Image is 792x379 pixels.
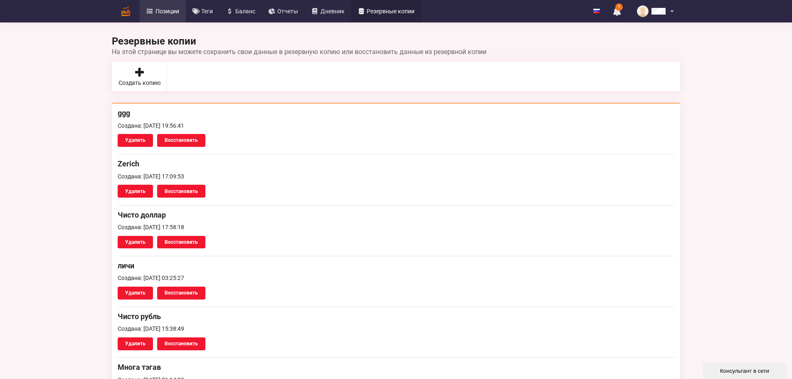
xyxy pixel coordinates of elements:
[118,185,153,198] button: Удалить
[118,211,166,219] div: Чисто доллар
[112,48,680,56] div: На этой странице вы можете сохранить свои данные в резервную копию или восстановить данные из рез...
[157,287,205,300] button: Восстановить
[118,109,130,117] div: ggg
[277,8,298,14] span: Отчеты
[118,325,674,333] div: Создана: [DATE] 15:38:49
[118,4,133,19] img: logo-5391b84d95ca78eb0fcbe8eb83ca0fe5.png
[155,8,179,14] span: Позиции
[321,8,345,14] span: Дневник
[703,361,788,379] iframe: chat widget
[118,274,674,282] div: Создана: [DATE] 03:25:27
[118,287,153,300] button: Удалить
[157,337,205,350] button: Восстановить
[118,160,139,168] div: Zerich
[118,312,161,321] div: Чисто рубль
[118,121,674,130] div: Создана: [DATE] 19:56:41
[118,134,153,147] button: Удалить
[637,5,649,17] img: no_avatar_64x64-c1df70be568ff5ffbc6dc4fa4a63b692.png
[157,236,205,249] button: Восстановить
[118,363,161,372] div: Многа тэгав
[201,8,213,14] span: Теги
[157,185,205,198] button: Восстановить
[367,8,415,14] span: Резервные копии
[118,172,674,181] div: Создана: [DATE] 17:09:53
[157,134,205,147] button: Восстановить
[118,337,153,350] button: Удалить
[112,35,680,56] div: Резервные копии
[118,223,674,231] div: Создана: [DATE] 17:58:18
[118,236,153,249] button: Удалить
[118,80,160,86] span: Создать копию
[118,262,134,270] div: личи
[235,8,255,14] span: Баланс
